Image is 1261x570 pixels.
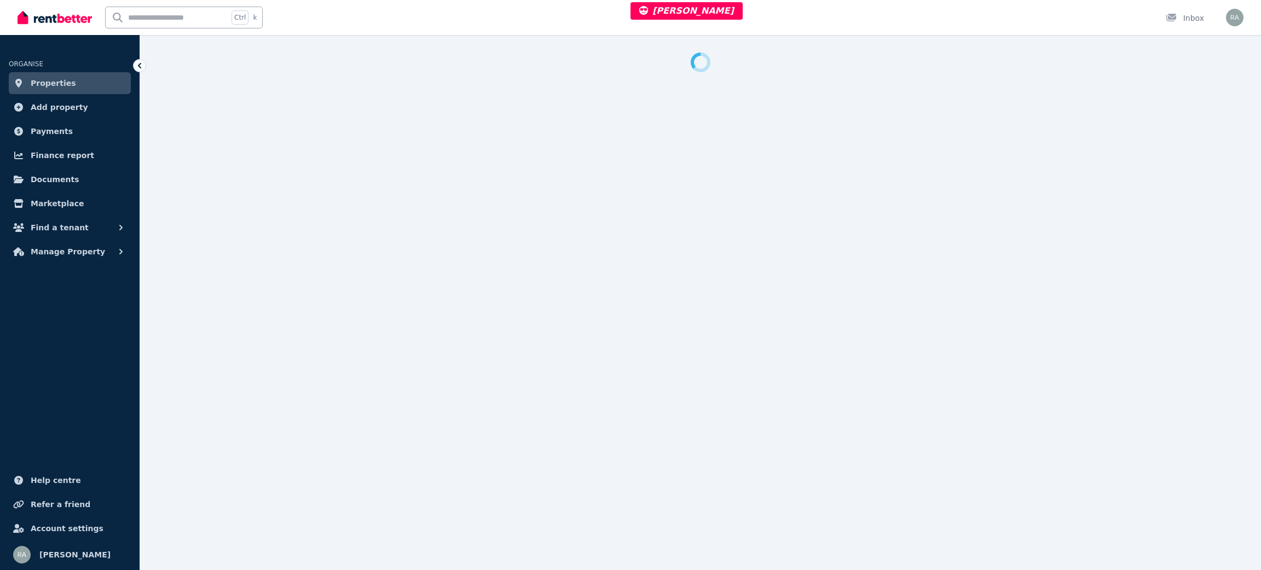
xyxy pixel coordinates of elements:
[31,77,76,90] span: Properties
[9,144,131,166] a: Finance report
[639,5,734,16] span: [PERSON_NAME]
[1166,13,1204,24] div: Inbox
[13,546,31,563] img: Rochelle Alvarez
[31,522,103,535] span: Account settings
[9,168,131,190] a: Documents
[232,10,248,25] span: Ctrl
[9,120,131,142] a: Payments
[31,474,81,487] span: Help centre
[1226,9,1243,26] img: Rochelle Alvarez
[31,498,90,511] span: Refer a friend
[9,193,131,214] a: Marketplace
[31,101,88,114] span: Add property
[31,245,105,258] span: Manage Property
[253,13,257,22] span: k
[9,469,131,491] a: Help centre
[9,60,43,68] span: ORGANISE
[9,96,131,118] a: Add property
[31,221,89,234] span: Find a tenant
[9,217,131,239] button: Find a tenant
[9,72,131,94] a: Properties
[31,197,84,210] span: Marketplace
[31,149,94,162] span: Finance report
[31,173,79,186] span: Documents
[39,548,111,561] span: [PERSON_NAME]
[9,241,131,263] button: Manage Property
[31,125,73,138] span: Payments
[18,9,92,26] img: RentBetter
[9,517,131,539] a: Account settings
[9,493,131,515] a: Refer a friend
